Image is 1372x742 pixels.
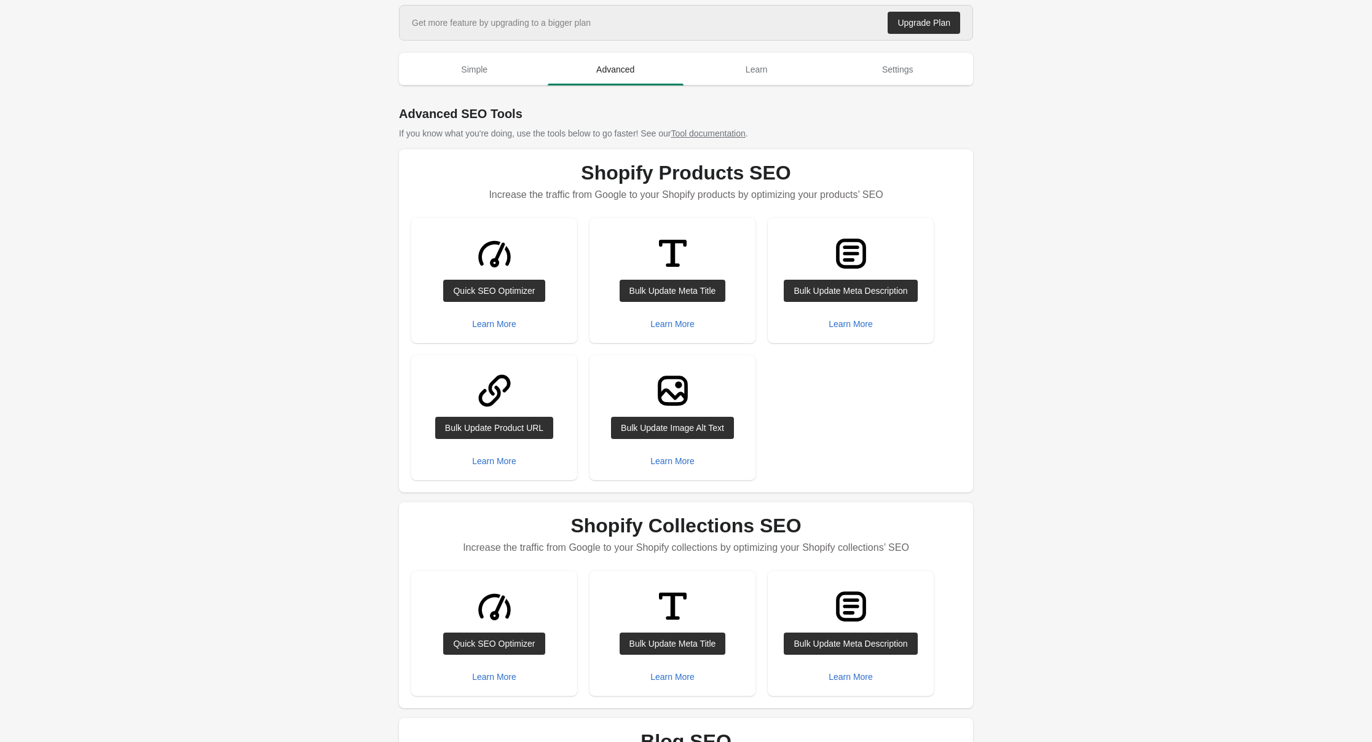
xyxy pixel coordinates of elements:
h1: Advanced SEO Tools [399,105,973,122]
p: Increase the traffic from Google to your Shopify collections by optimizing your Shopify collectio... [411,537,961,559]
button: Learn More [824,666,878,688]
a: Upgrade Plan [888,12,960,34]
button: Settings [827,53,969,85]
div: Bulk Update Meta Title [629,286,716,296]
a: Bulk Update Product URL [435,417,553,439]
img: GaugeMajor-1ebe3a4f609d70bf2a71c020f60f15956db1f48d7107b7946fc90d31709db45e.svg [471,231,518,277]
img: TitleMinor-8a5de7e115299b8c2b1df9b13fb5e6d228e26d13b090cf20654de1eaf9bee786.svg [650,583,696,630]
div: Learn More [650,672,695,682]
a: Bulk Update Meta Description [784,633,917,655]
div: Bulk Update Meta Title [629,639,716,649]
img: GaugeMajor-1ebe3a4f609d70bf2a71c020f60f15956db1f48d7107b7946fc90d31709db45e.svg [471,583,518,630]
h1: Shopify Collections SEO [411,515,961,537]
a: Quick SEO Optimizer [443,280,545,302]
div: Learn More [472,456,516,466]
button: Simple [404,53,545,85]
a: Bulk Update Image Alt Text [611,417,734,439]
span: Simple [406,58,543,81]
div: Learn More [829,672,873,682]
button: Learn More [645,450,700,472]
a: Bulk Update Meta Description [784,280,917,302]
div: Bulk Update Product URL [445,423,543,433]
div: Learn More [650,456,695,466]
button: Advanced [545,53,687,85]
span: Settings [830,58,966,81]
button: Learn More [824,313,878,335]
p: Increase the traffic from Google to your Shopify products by optimizing your products’ SEO [411,184,961,206]
img: ImageMajor-6988ddd70c612d22410311fee7e48670de77a211e78d8e12813237d56ef19ad4.svg [650,368,696,414]
h1: Shopify Products SEO [411,162,961,184]
div: Learn More [829,319,873,329]
div: Learn More [472,319,516,329]
button: Learn More [467,313,521,335]
a: Bulk Update Meta Title [620,280,726,302]
a: Tool documentation [671,128,745,138]
div: Learn More [472,672,516,682]
div: Learn More [650,319,695,329]
img: TitleMinor-8a5de7e115299b8c2b1df9b13fb5e6d228e26d13b090cf20654de1eaf9bee786.svg [650,231,696,277]
div: Quick SEO Optimizer [453,639,535,649]
span: Learn [688,58,825,81]
div: Quick SEO Optimizer [453,286,535,296]
a: Quick SEO Optimizer [443,633,545,655]
button: Learn More [645,666,700,688]
button: Learn [686,53,827,85]
div: Bulk Update Image Alt Text [621,423,724,433]
span: Advanced [548,58,684,81]
div: Get more feature by upgrading to a bigger plan [412,17,591,29]
div: Bulk Update Meta Description [794,286,907,296]
div: Upgrade Plan [897,18,950,28]
button: Learn More [645,313,700,335]
img: LinkMinor-ab1ad89fd1997c3bec88bdaa9090a6519f48abaf731dc9ef56a2f2c6a9edd30f.svg [471,368,518,414]
a: Bulk Update Meta Title [620,633,726,655]
p: If you know what you're doing, use the tools below to go faster! See our . [399,127,973,140]
img: TextBlockMajor-3e13e55549f1fe4aa18089e576148c69364b706dfb80755316d4ac7f5c51f4c3.svg [828,231,874,277]
button: Learn More [467,450,521,472]
div: Bulk Update Meta Description [794,639,907,649]
button: Learn More [467,666,521,688]
img: TextBlockMajor-3e13e55549f1fe4aa18089e576148c69364b706dfb80755316d4ac7f5c51f4c3.svg [828,583,874,630]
